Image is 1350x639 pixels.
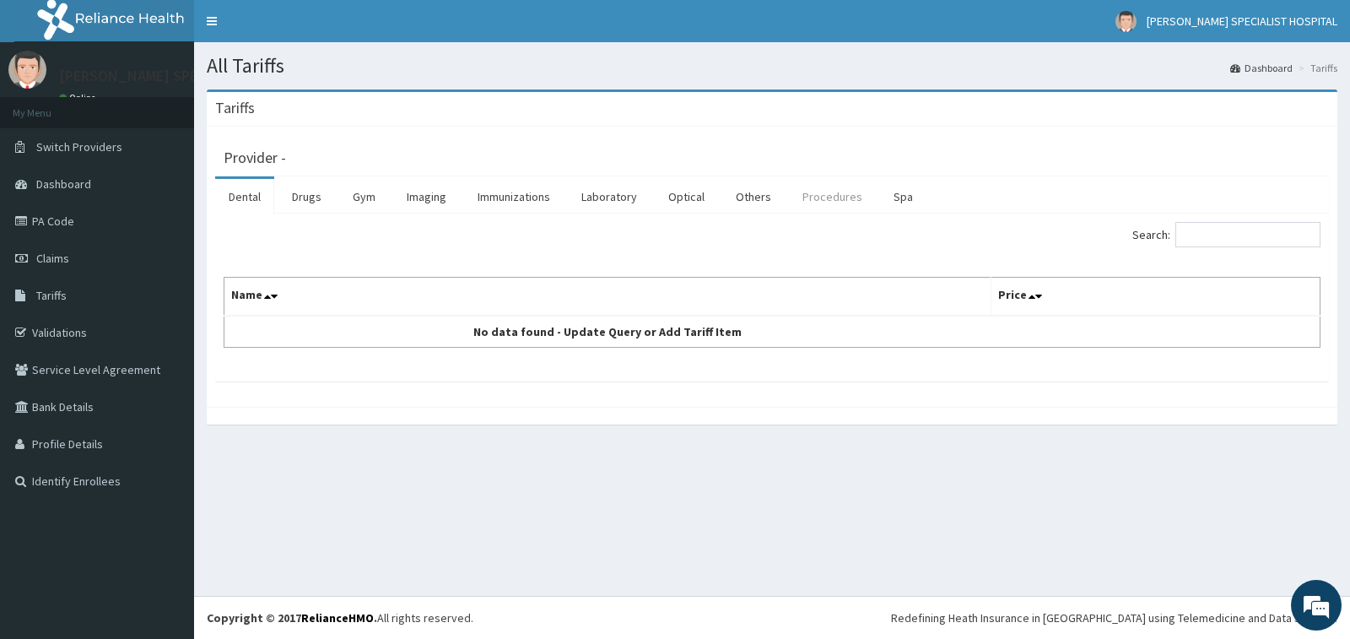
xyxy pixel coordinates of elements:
a: Drugs [278,179,335,214]
img: User Image [8,51,46,89]
td: No data found - Update Query or Add Tariff Item [224,316,991,348]
img: User Image [1115,11,1137,32]
label: Search: [1132,222,1320,247]
a: Gym [339,179,389,214]
span: Switch Providers [36,139,122,154]
p: [PERSON_NAME] SPECIALIST HOSPITAL [59,68,317,84]
a: Procedures [789,179,876,214]
h3: Tariffs [215,100,255,116]
a: Dashboard [1230,61,1293,75]
th: Name [224,278,991,317]
a: Others [722,179,785,214]
span: [PERSON_NAME] SPECIALIST HOSPITAL [1147,14,1337,29]
div: Redefining Heath Insurance in [GEOGRAPHIC_DATA] using Telemedicine and Data Science! [891,609,1337,626]
h3: Provider - [224,150,286,165]
a: Immunizations [464,179,564,214]
li: Tariffs [1294,61,1337,75]
h1: All Tariffs [207,55,1337,77]
footer: All rights reserved. [194,596,1350,639]
span: Dashboard [36,176,91,192]
a: Spa [880,179,926,214]
a: RelianceHMO [301,610,374,625]
span: Tariffs [36,288,67,303]
input: Search: [1175,222,1320,247]
th: Price [991,278,1320,317]
a: Optical [655,179,718,214]
a: Imaging [393,179,460,214]
a: Dental [215,179,274,214]
strong: Copyright © 2017 . [207,610,377,625]
span: Claims [36,251,69,266]
a: Laboratory [568,179,651,214]
a: Online [59,92,100,104]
